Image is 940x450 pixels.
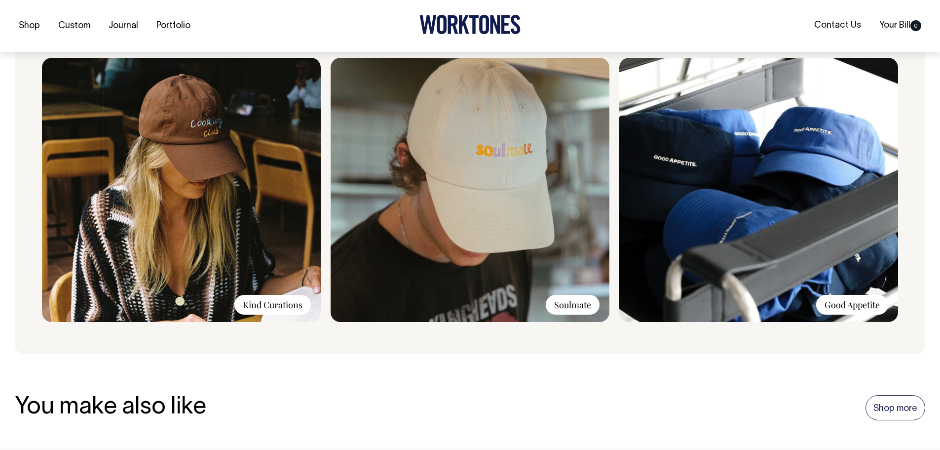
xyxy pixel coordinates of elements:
[875,17,925,34] a: Your Bill0
[15,18,44,34] a: Shop
[234,295,311,315] div: Kind Curations
[865,395,925,421] a: Shop more
[331,58,609,322] img: soulmate-24-feb-49_2_5ce3d91a-9ae9-4c10-8410-01f8affb76c0.jpg
[810,17,865,34] a: Contact Us
[152,18,194,34] a: Portfolio
[15,395,206,421] h3: You make also like
[816,295,888,315] div: Good Appetite
[546,295,600,315] div: Soulmate
[910,20,921,31] span: 0
[42,58,321,322] img: KCC.jpg
[54,18,94,34] a: Custom
[105,18,142,34] a: Journal
[619,58,898,322] img: Good_Appetite-3.jpg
